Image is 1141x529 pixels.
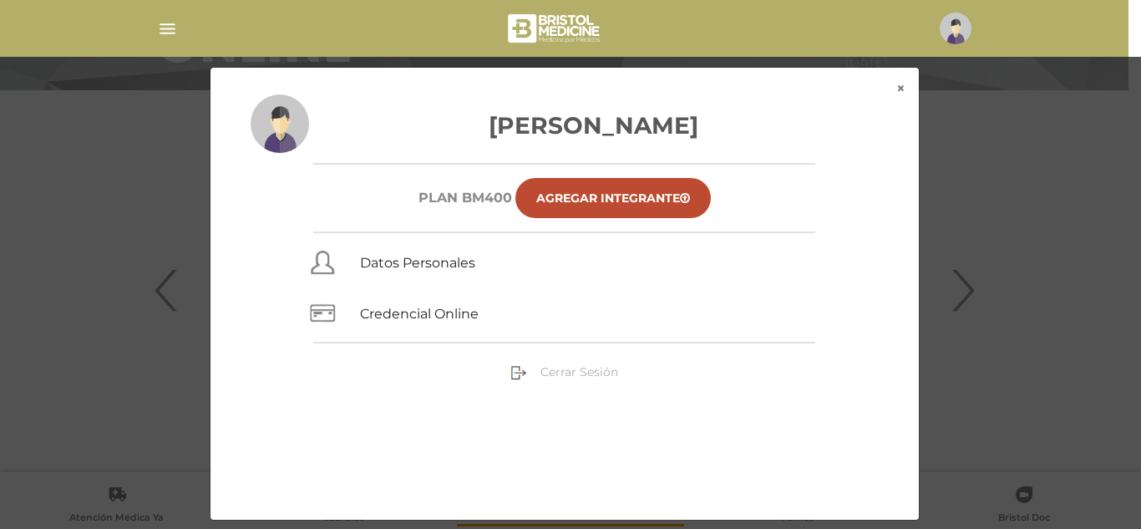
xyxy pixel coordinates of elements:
a: Datos Personales [360,255,475,271]
img: bristol-medicine-blanco.png [505,8,605,48]
a: Credencial Online [360,306,479,322]
img: sign-out.png [510,364,527,381]
button: × [883,68,919,109]
a: Cerrar Sesión [510,364,618,379]
img: profile-placeholder.svg [251,94,309,153]
span: Cerrar Sesión [540,364,618,379]
img: Cober_menu-lines-white.svg [157,18,178,39]
a: Agregar Integrante [515,178,711,218]
h3: [PERSON_NAME] [251,108,879,143]
h6: Plan BM400 [418,190,512,206]
img: profile-placeholder.svg [940,13,971,44]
